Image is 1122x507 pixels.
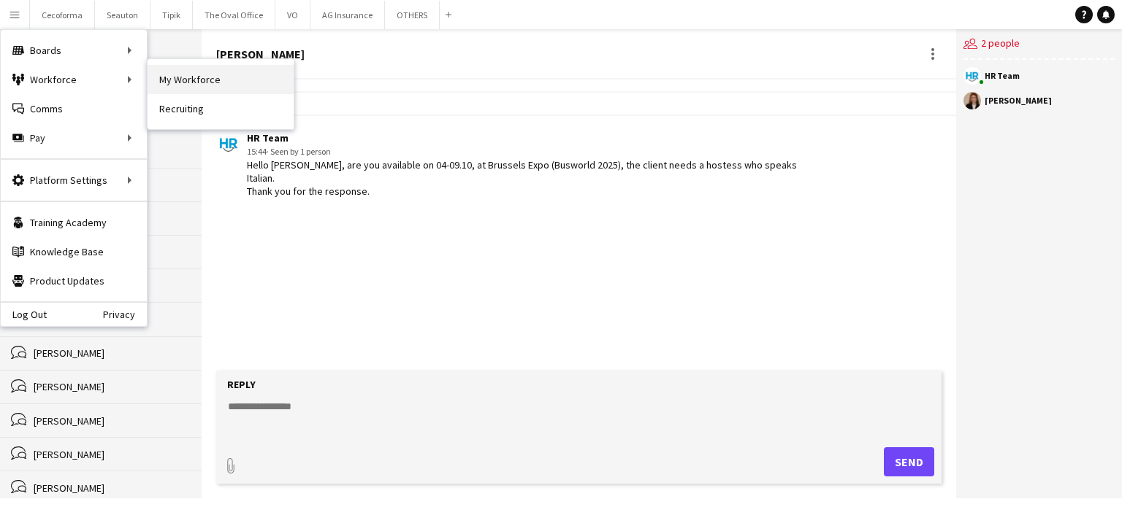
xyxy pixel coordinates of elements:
[148,65,294,94] a: My Workforce
[148,94,294,123] a: Recruiting
[34,448,187,461] div: [PERSON_NAME]
[34,380,187,393] div: [PERSON_NAME]
[193,1,275,29] button: The Oval Office
[34,414,187,427] div: [PERSON_NAME]
[247,131,820,144] div: HR Team
[884,447,934,476] button: Send
[34,481,187,495] div: [PERSON_NAME]
[985,96,1052,105] div: [PERSON_NAME]
[985,71,1020,80] div: HR Team
[1,166,147,195] div: Platform Settings
[202,91,956,116] div: [DATE]
[1,36,147,65] div: Boards
[1,208,147,237] a: Training Academy
[1,309,47,320] a: Log Out
[1,237,147,266] a: Knowledge Base
[310,1,385,29] button: AG Insurance
[247,158,820,198] div: Hello [PERSON_NAME], are you available on 04-09.10, at Brussels Expo (Busworld 2025), the client ...
[247,145,820,158] div: 15:44
[963,29,1115,60] div: 2 people
[30,1,95,29] button: Cecoforma
[275,1,310,29] button: VO
[385,1,440,29] button: OTHERS
[1,123,147,152] div: Pay
[216,47,305,61] div: [PERSON_NAME]
[1,94,147,123] a: Comms
[267,146,331,157] span: · Seen by 1 person
[34,347,187,360] div: [PERSON_NAME]
[103,309,147,320] a: Privacy
[227,378,256,391] label: Reply
[150,1,193,29] button: Tipik
[95,1,150,29] button: Seauton
[1,266,147,295] a: Product Updates
[1,65,147,94] div: Workforce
